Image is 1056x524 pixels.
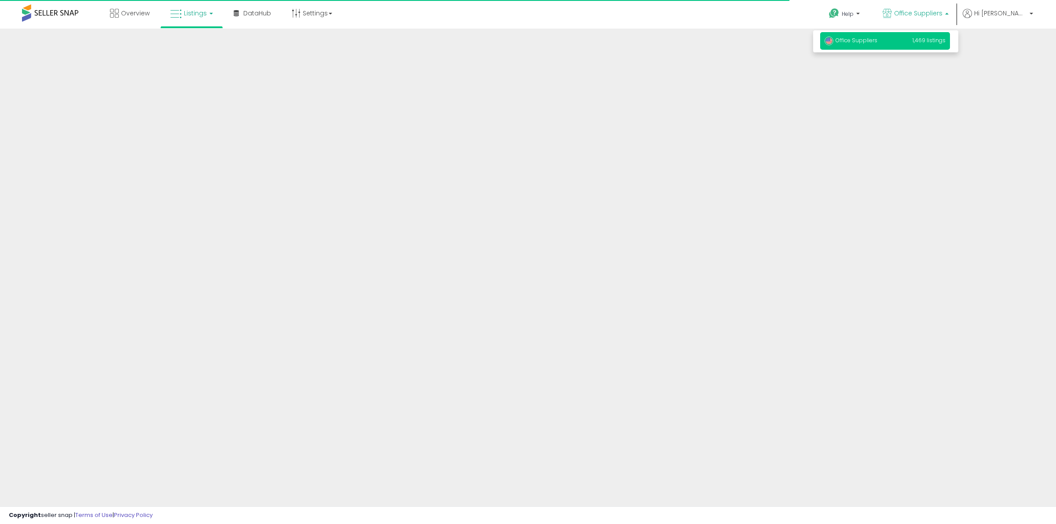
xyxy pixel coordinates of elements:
a: Help [822,1,869,29]
a: Hi [PERSON_NAME] [963,9,1033,29]
span: Listings [184,9,207,18]
i: Get Help [829,8,840,19]
span: Office Suppliers [825,37,877,44]
img: usa.png [825,37,833,45]
span: DataHub [243,9,271,18]
span: Overview [121,9,150,18]
span: Office Suppliers [894,9,942,18]
span: Help [842,10,854,18]
span: Hi [PERSON_NAME] [974,9,1027,18]
span: 1,469 listings [913,37,946,44]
